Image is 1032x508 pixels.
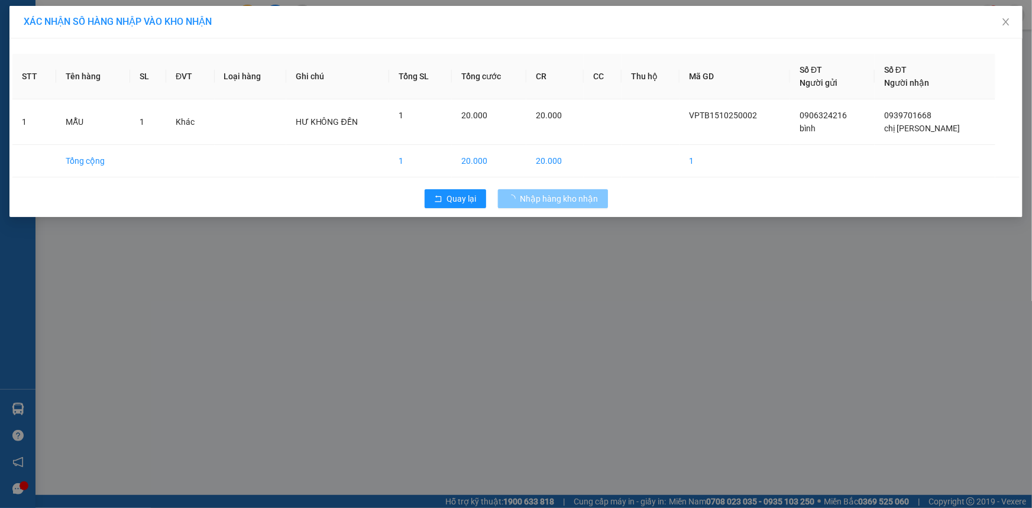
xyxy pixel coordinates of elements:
[425,189,486,208] button: rollbackQuay lại
[461,111,487,120] span: 20.000
[166,54,215,99] th: ĐVT
[389,54,452,99] th: Tổng SL
[111,44,494,59] li: Hotline: 1900 8153
[56,145,130,177] td: Tổng cộng
[800,124,816,133] span: bình
[296,117,358,127] span: HƯ KHÔNG ĐỀN
[800,111,847,120] span: 0906324216
[24,16,212,27] span: XÁC NHẬN SỐ HÀNG NHẬP VÀO KHO NHẬN
[1001,17,1011,27] span: close
[884,111,931,120] span: 0939701668
[800,65,822,75] span: Số ĐT
[622,54,680,99] th: Thu hộ
[884,124,960,133] span: chị [PERSON_NAME]
[520,192,599,205] span: Nhập hàng kho nhận
[140,117,144,127] span: 1
[166,99,215,145] td: Khác
[884,78,929,88] span: Người nhận
[111,29,494,44] li: [STREET_ADDRESS][PERSON_NAME]. [GEOGRAPHIC_DATA], Tỉnh [GEOGRAPHIC_DATA]
[526,54,584,99] th: CR
[447,192,477,205] span: Quay lại
[15,86,188,125] b: GỬI : PV An Sương ([GEOGRAPHIC_DATA])
[389,145,452,177] td: 1
[507,195,520,203] span: loading
[680,54,790,99] th: Mã GD
[800,78,837,88] span: Người gửi
[452,54,526,99] th: Tổng cước
[689,111,757,120] span: VPTB1510250002
[286,54,390,99] th: Ghi chú
[452,145,526,177] td: 20.000
[526,145,584,177] td: 20.000
[215,54,286,99] th: Loại hàng
[56,54,130,99] th: Tên hàng
[680,145,790,177] td: 1
[989,6,1023,39] button: Close
[434,195,442,204] span: rollback
[56,99,130,145] td: MẪU
[884,65,907,75] span: Số ĐT
[15,15,74,74] img: logo.jpg
[130,54,166,99] th: SL
[584,54,622,99] th: CC
[498,189,608,208] button: Nhập hàng kho nhận
[12,99,56,145] td: 1
[12,54,56,99] th: STT
[399,111,403,120] span: 1
[536,111,562,120] span: 20.000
